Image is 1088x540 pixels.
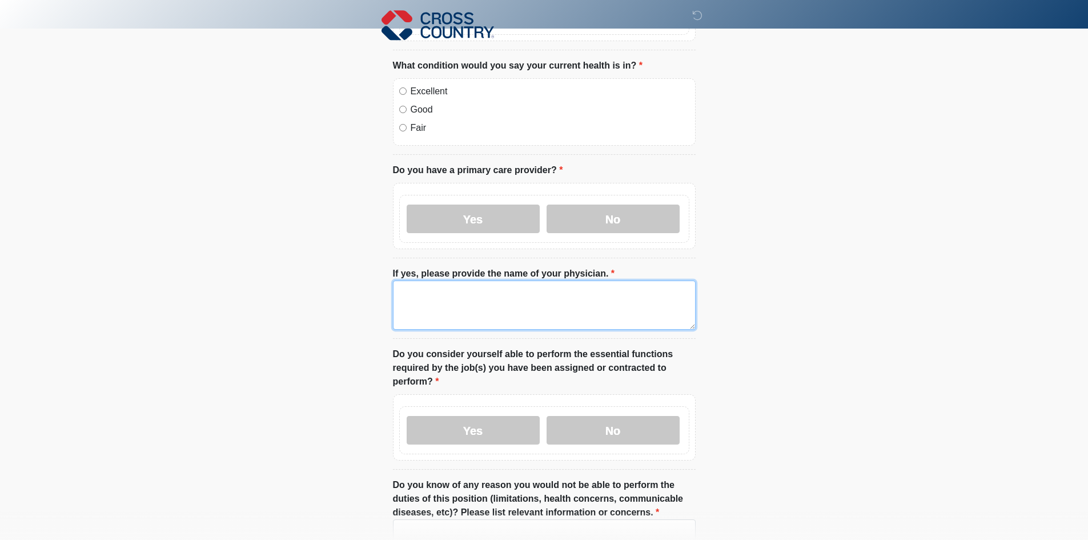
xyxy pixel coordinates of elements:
label: Do you consider yourself able to perform the essential functions required by the job(s) you have ... [393,347,696,389]
label: Excellent [411,85,689,98]
input: Excellent [399,87,407,95]
label: Yes [407,416,540,445]
img: Cross Country Logo [382,9,495,42]
input: Fair [399,124,407,131]
label: No [547,205,680,233]
label: No [547,416,680,445]
label: Do you have a primary care provider? [393,163,563,177]
label: What condition would you say your current health is in? [393,59,643,73]
label: Fair [411,121,689,135]
input: Good [399,106,407,113]
label: Do you know of any reason you would not be able to perform the duties of this position (limitatio... [393,478,696,519]
label: If yes, please provide the name of your physician. [393,267,615,281]
label: Yes [407,205,540,233]
label: Good [411,103,689,117]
